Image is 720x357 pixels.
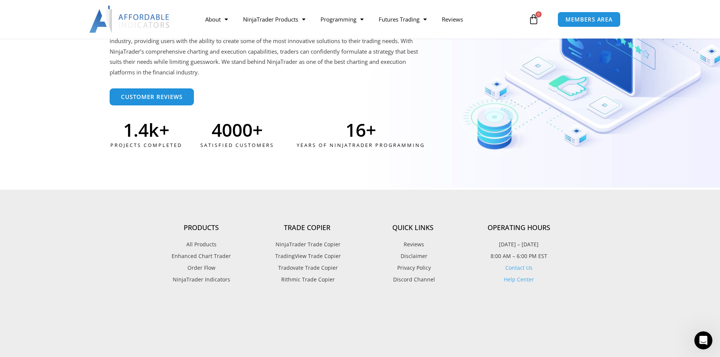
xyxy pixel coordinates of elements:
span: Tradovate Trade Copier [276,263,338,273]
h4: Products [149,224,254,232]
span: MEMBERS AREA [565,17,613,22]
a: Reviews [360,240,466,249]
a: Order Flow [149,263,254,273]
span: Reviews [402,240,424,249]
a: Customer Reviews [110,88,194,105]
span: Discord Channel [391,275,435,284]
span: TradingView Trade Copier [273,251,341,261]
a: NinjaTrader Trade Copier [254,240,360,249]
a: NinjaTrader Indicators [149,275,254,284]
span: + [366,121,449,139]
span: Customer Reviews [121,94,183,100]
a: All Products [149,240,254,249]
a: MEMBERS AREA [557,12,621,27]
span: + [252,121,289,139]
span: Rithmic Trade Copier [279,275,335,284]
span: Order Flow [187,263,215,273]
nav: Menu [198,11,526,28]
span: k+ [149,121,183,139]
a: Futures Trading [371,11,434,28]
div: Satisfied Customers [185,139,289,151]
a: About [198,11,235,28]
img: LogoAI | Affordable Indicators – NinjaTrader [89,6,170,33]
span: NinjaTrader Trade Copier [274,240,341,249]
span: All Products [186,240,217,249]
span: 16 [345,121,366,139]
a: Help Center [504,276,534,283]
h4: Trade Copier [254,224,360,232]
iframe: Customer reviews powered by Trustpilot [149,301,572,354]
span: NinjaTrader Indicators [173,275,230,284]
div: Years of ninjatrader programming [272,139,449,151]
span: 1.4 [123,121,149,139]
span: Enhanced Chart Trader [172,251,231,261]
p: NinjaTrader provides an unmatched level of flexibility for customizing indicators and drawing too... [110,15,421,78]
a: Rithmic Trade Copier [254,275,360,284]
a: Tradovate Trade Copier [254,263,360,273]
a: Privacy Policy [360,263,466,273]
div: Projects Completed [110,139,183,151]
a: NinjaTrader Products [235,11,313,28]
p: 8:00 AM – 6:00 PM EST [466,251,572,261]
h4: Operating Hours [466,224,572,232]
p: [DATE] – [DATE] [466,240,572,249]
span: 0 [536,11,542,17]
a: TradingView Trade Copier [254,251,360,261]
iframe: Intercom live chat [694,331,712,349]
a: Discord Channel [360,275,466,284]
a: Programming [313,11,371,28]
a: 0 [517,8,550,30]
a: Contact Us [505,264,533,271]
a: Enhanced Chart Trader [149,251,254,261]
span: Privacy Policy [395,263,431,273]
a: Disclaimer [360,251,466,261]
a: Reviews [434,11,471,28]
span: 4000 [212,121,252,139]
span: Disclaimer [399,251,427,261]
h4: Quick Links [360,224,466,232]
